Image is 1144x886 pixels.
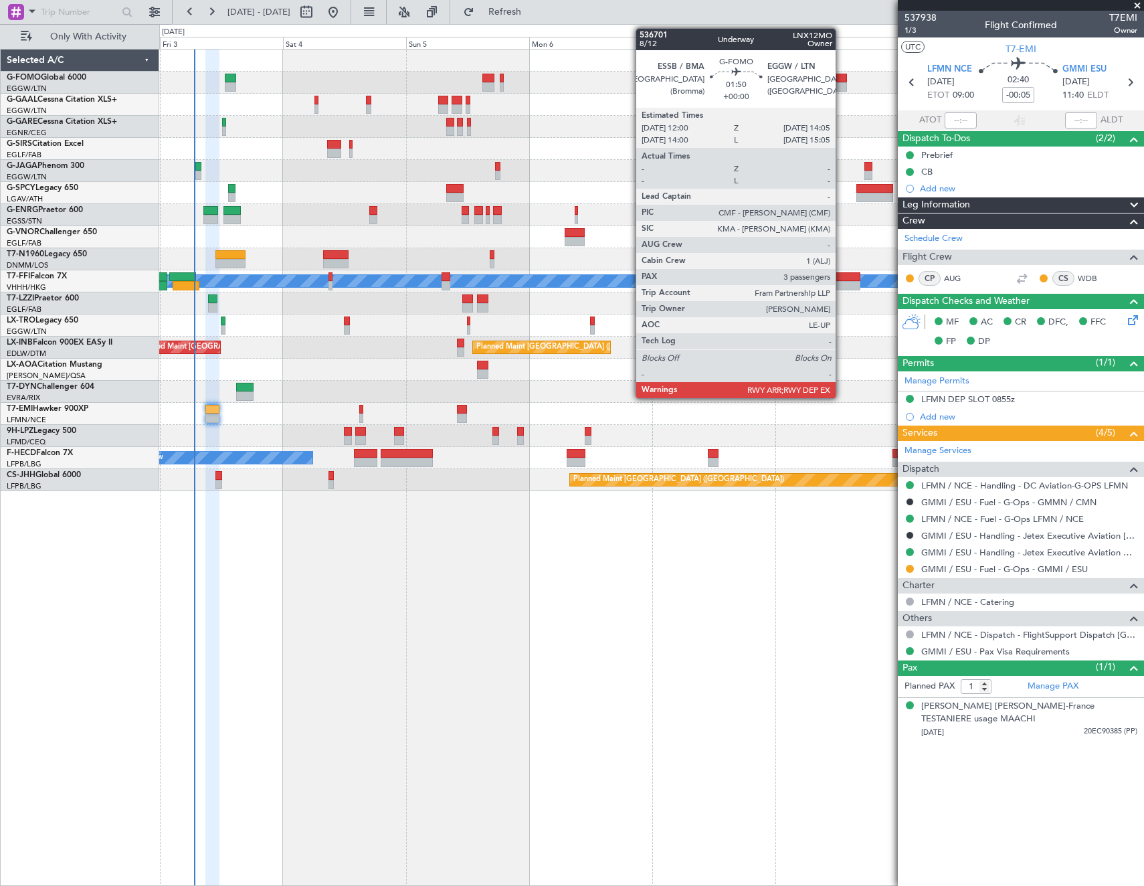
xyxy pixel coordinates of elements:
span: G-SIRS [7,140,32,148]
a: LX-AOACitation Mustang [7,361,102,369]
span: Charter [902,578,935,594]
span: Only With Activity [35,32,141,41]
span: Dispatch [902,462,939,477]
span: Crew [902,213,925,229]
span: Leg Information [902,197,970,213]
span: G-GAAL [7,96,37,104]
a: CS-JHHGlobal 6000 [7,471,81,479]
span: T7-EMI [1006,42,1036,56]
a: GMMI / ESU - Fuel - G-Ops - GMMI / ESU [921,563,1088,575]
a: T7-LZZIPraetor 600 [7,294,79,302]
a: EGLF/FAB [7,304,41,315]
span: Refresh [477,7,533,17]
span: CR [1015,316,1026,329]
a: LFMN / NCE - Handling - DC Aviation-G-OPS LFMN [921,480,1128,491]
a: Manage Permits [904,375,969,388]
div: Wed 8 [775,37,898,49]
span: T7-LZZI [7,294,34,302]
a: EDLW/DTM [7,349,46,359]
a: 9H-LPZLegacy 500 [7,427,76,435]
span: Owner [1109,25,1137,36]
span: 09:00 [953,89,974,102]
input: Trip Number [41,2,118,22]
button: Refresh [457,1,537,23]
a: G-GAALCessna Citation XLS+ [7,96,117,104]
span: (1/1) [1096,660,1115,674]
span: LX-INB [7,339,33,347]
div: Sun 5 [406,37,529,49]
span: T7EMI [1109,11,1137,25]
a: G-GARECessna Citation XLS+ [7,118,117,126]
span: LFMN NCE [927,63,972,76]
button: Only With Activity [15,26,145,48]
a: EGNR/CEG [7,128,47,138]
a: EGGW/LTN [7,327,47,337]
a: Manage PAX [1028,680,1078,693]
span: 20EC90385 (PP) [1084,726,1137,737]
a: AUG [944,272,974,284]
a: G-FOMOGlobal 6000 [7,74,86,82]
div: Planned Maint [GEOGRAPHIC_DATA] ([GEOGRAPHIC_DATA]) [820,161,1030,181]
span: G-GARE [7,118,37,126]
div: Mon 6 [529,37,652,49]
a: Schedule Crew [904,232,963,246]
a: T7-N1960Legacy 650 [7,250,87,258]
a: [PERSON_NAME]/QSA [7,371,86,381]
a: F-HECDFalcon 7X [7,449,73,457]
a: WDB [1078,272,1108,284]
span: (1/1) [1096,355,1115,369]
span: G-JAGA [7,162,37,170]
span: T7-FFI [7,272,30,280]
a: EGGW/LTN [7,172,47,182]
a: LFMN/NCE [7,415,46,425]
a: LFMD/CEQ [7,437,45,447]
span: 02:40 [1008,74,1029,87]
a: LX-TROLegacy 650 [7,317,78,325]
span: G-VNOR [7,228,39,236]
input: --:-- [945,112,977,128]
span: 537938 [904,11,937,25]
button: UTC [901,41,925,53]
span: T7-DYN [7,383,37,391]
span: GMMI ESU [1062,63,1107,76]
a: EVRA/RIX [7,393,40,403]
span: ATOT [919,114,941,127]
span: G-SPCY [7,184,35,192]
span: Dispatch To-Dos [902,131,970,147]
span: AC [981,316,993,329]
div: Add new [920,183,1137,194]
a: LX-INBFalcon 900EX EASy II [7,339,112,347]
a: G-ENRGPraetor 600 [7,206,83,214]
a: GMMI / ESU - Pax Visa Requirements [921,646,1070,657]
a: LGAV/ATH [7,194,43,204]
span: CS-JHH [7,471,35,479]
a: G-VNORChallenger 650 [7,228,97,236]
span: Services [902,426,937,441]
a: EGSS/STN [7,216,42,226]
span: ALDT [1101,114,1123,127]
a: T7-EMIHawker 900XP [7,405,88,413]
div: Add new [920,411,1137,422]
span: DFC, [1048,316,1068,329]
span: 1/3 [904,25,937,36]
span: LX-TRO [7,317,35,325]
span: LX-AOA [7,361,37,369]
span: 11:40 [1062,89,1084,102]
a: Manage Services [904,444,971,458]
a: EGGW/LTN [7,84,47,94]
a: EGLF/FAB [7,238,41,248]
span: G-ENRG [7,206,38,214]
div: [PERSON_NAME] [PERSON_NAME]-France TESTANIERE usage MAACHI [921,700,1137,726]
div: Planned Maint [GEOGRAPHIC_DATA] ([GEOGRAPHIC_DATA]) [476,337,687,357]
div: LFMN DEP SLOT 0855z [921,393,1015,405]
a: VHHH/HKG [7,282,46,292]
span: ETOT [927,89,949,102]
a: LFMN / NCE - Fuel - G-Ops LFMN / NCE [921,513,1084,525]
span: Pax [902,660,917,676]
span: MF [946,316,959,329]
div: Planned Maint [GEOGRAPHIC_DATA] [138,337,266,357]
span: (4/5) [1096,426,1115,440]
a: G-JAGAPhenom 300 [7,162,84,170]
span: (2/2) [1096,131,1115,145]
a: LFPB/LBG [7,459,41,469]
